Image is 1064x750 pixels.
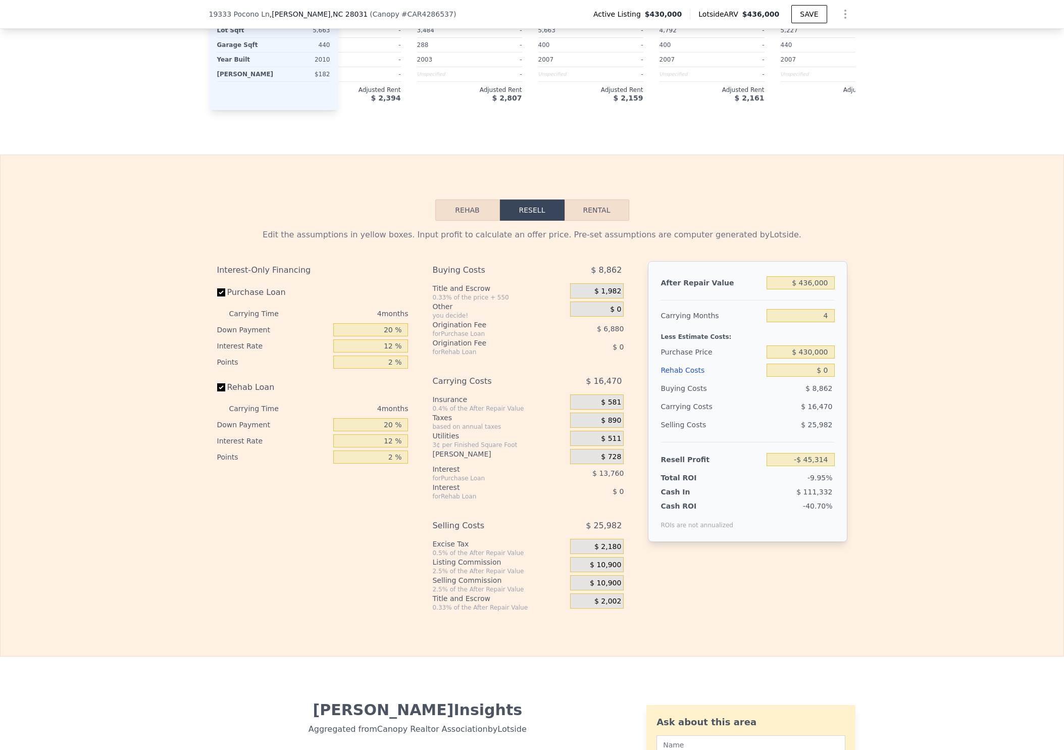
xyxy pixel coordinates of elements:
span: 19333 Pocono Ln [209,9,270,19]
div: Title and Escrow [432,593,566,604]
span: $436,000 [742,10,780,18]
div: Adjusted Rent [538,86,643,94]
div: 3¢ per Finished Square Foot [432,441,566,449]
div: Year Built [217,53,272,67]
div: Adjusted Rent [296,86,401,94]
button: Show Options [835,4,855,24]
div: Adjusted Rent [417,86,522,94]
div: ROIs are not annualized [661,511,733,529]
div: [PERSON_NAME] [217,67,274,81]
div: - [350,53,401,67]
div: Resell Profit [661,451,763,469]
div: 440 [276,38,330,52]
div: - [714,38,765,52]
button: Rental [565,199,629,221]
div: 2007 [660,53,710,67]
span: $ 13,760 [592,469,624,477]
div: 0.5% of the After Repair Value [432,549,566,557]
span: Canopy [373,10,399,18]
div: for Purchase Loan [432,330,545,338]
div: [PERSON_NAME] Insights [217,701,619,719]
input: Rehab Loan [217,383,225,391]
span: Active Listing [593,9,645,19]
div: - [472,53,522,67]
div: 5,663 [276,23,330,37]
div: Points [217,449,330,465]
div: Selling Costs [432,517,545,535]
label: Rehab Loan [217,378,330,396]
div: Edit the assumptions in yellow boxes. Input profit to calculate an offer price. Pre-set assumptio... [217,229,847,241]
div: 0.33% of the price + 550 [432,293,566,302]
div: Unspecified [538,67,589,81]
span: $ 511 [601,434,621,443]
div: Adjusted Rent [660,86,765,94]
div: 2010 [276,53,330,67]
span: $ 0 [613,343,624,351]
div: Buying Costs [432,261,545,279]
div: Purchase Price [661,343,763,361]
div: for Purchase Loan [432,474,545,482]
span: 440 [781,41,792,48]
span: $ 2,394 [371,94,401,102]
div: - [835,53,886,67]
div: Selling Costs [661,416,763,434]
div: $182 [277,67,330,81]
span: $ 10,900 [590,561,621,570]
span: Lotside ARV [698,9,742,19]
div: - [714,67,765,81]
div: you decide! [432,312,566,320]
span: # CAR4286537 [401,10,453,18]
div: 4 months [299,306,409,322]
div: 2003 [417,53,468,67]
span: $ 10,900 [590,579,621,588]
span: 400 [660,41,671,48]
div: Excise Tax [432,539,566,549]
div: - [472,67,522,81]
div: Carrying Costs [432,372,545,390]
span: $ 16,470 [586,372,622,390]
div: Down Payment [217,417,330,433]
label: Purchase Loan [217,283,330,302]
span: 3,484 [417,27,434,34]
span: $ 2,161 [735,94,765,102]
div: - [593,23,643,37]
span: $ 25,982 [801,421,832,429]
button: Rehab [435,199,500,221]
div: 2007 [781,53,831,67]
div: - [350,67,401,81]
div: Rehab Costs [661,361,763,379]
div: Cash ROI [661,501,733,511]
span: $ 2,807 [492,94,522,102]
div: 0.33% of the After Repair Value [432,604,566,612]
div: Less Estimate Costs: [661,325,834,343]
span: 5,663 [538,27,555,34]
div: Down Payment [217,322,330,338]
div: based on annual taxes [432,423,566,431]
div: Lot Sqft [217,23,272,37]
div: Carrying Time [229,306,295,322]
div: After Repair Value [661,274,763,292]
span: $ 8,862 [805,384,832,392]
span: 400 [538,41,550,48]
div: 2007 [538,53,589,67]
span: $ 8,862 [591,261,622,279]
span: 4,792 [660,27,677,34]
div: Aggregated from Canopy Realtor Association by Lotside [217,719,619,735]
div: - [714,53,765,67]
div: - [472,38,522,52]
div: [PERSON_NAME] [432,449,566,459]
div: Listing Commission [432,557,566,567]
div: Buying Costs [661,379,763,397]
span: $ 0 [613,487,624,495]
span: $ 0 [610,305,621,314]
div: Adjusted Rent [781,86,886,94]
span: 5,227 [781,27,798,34]
span: $ 25,982 [586,517,622,535]
div: for Rehab Loan [432,348,545,356]
div: - [472,23,522,37]
div: Selling Commission [432,575,566,585]
div: Utilities [432,431,566,441]
span: $ 890 [601,416,621,425]
span: , [PERSON_NAME] [270,9,368,19]
div: Taxes [432,413,566,423]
